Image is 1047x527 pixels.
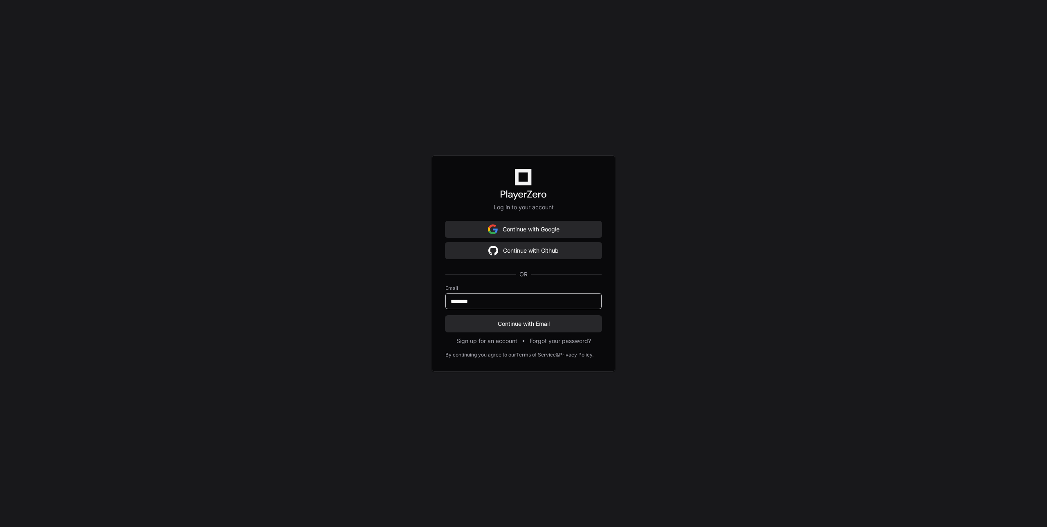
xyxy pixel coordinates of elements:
button: Continue with Email [445,316,602,332]
a: Privacy Policy. [559,352,593,358]
button: Continue with Github [445,242,602,259]
button: Sign up for an account [456,337,517,345]
p: Log in to your account [445,203,602,211]
img: Sign in with google [488,221,498,238]
button: Forgot your password? [530,337,591,345]
div: & [556,352,559,358]
a: Terms of Service [516,352,556,358]
div: By continuing you agree to our [445,352,516,358]
button: Continue with Google [445,221,602,238]
span: OR [516,270,531,278]
label: Email [445,285,602,292]
img: Sign in with google [488,242,498,259]
span: Continue with Email [445,320,602,328]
